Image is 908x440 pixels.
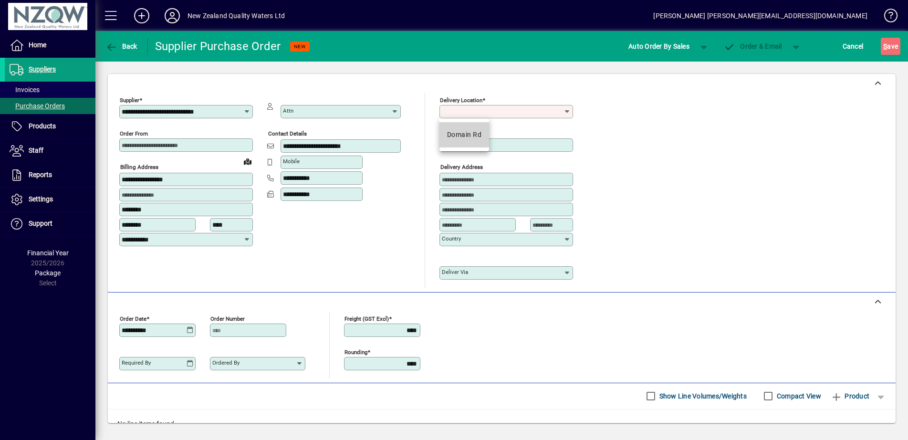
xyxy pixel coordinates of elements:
mat-label: Ordered by [212,359,240,366]
mat-label: Order from [120,130,148,137]
span: S [883,42,887,50]
a: Support [5,212,95,236]
div: [PERSON_NAME] [PERSON_NAME][EMAIL_ADDRESS][DOMAIN_NAME] [653,8,867,23]
a: Staff [5,139,95,163]
button: Product [826,388,874,405]
a: Reports [5,163,95,187]
mat-error: Required [442,118,565,128]
mat-label: Country [442,235,461,242]
a: Knowledge Base [877,2,896,33]
span: Reports [29,171,52,178]
div: Domain Rd [447,130,481,140]
span: Cancel [843,39,864,54]
mat-option: Domain Rd [439,122,489,147]
span: Purchase Orders [10,102,65,110]
span: Product [831,388,869,404]
div: Supplier Purchase Order [155,39,281,54]
mat-label: Order date [120,315,146,322]
mat-label: Required by [122,359,151,366]
span: Support [29,220,52,227]
span: Order & Email [724,42,782,50]
a: Settings [5,188,95,211]
a: Invoices [5,82,95,98]
span: Suppliers [29,65,56,73]
mat-label: Mobile [283,158,300,165]
a: View on map [240,154,255,169]
a: Products [5,115,95,138]
mat-label: Delivery Location [440,97,482,104]
span: Auto Order By Sales [628,39,689,54]
span: NEW [294,43,306,50]
span: Back [105,42,137,50]
span: ave [883,39,898,54]
span: Staff [29,147,43,154]
app-page-header-button: Back [95,38,148,55]
span: Invoices [10,86,40,94]
button: Profile [157,7,188,24]
button: Back [103,38,140,55]
mat-label: Freight (GST excl) [344,315,389,322]
label: Compact View [775,391,821,401]
button: Cancel [840,38,866,55]
a: Purchase Orders [5,98,95,114]
span: Products [29,122,56,130]
label: Show Line Volumes/Weights [658,391,747,401]
mat-label: Order number [210,315,245,322]
button: Save [881,38,900,55]
mat-label: Deliver via [442,269,468,275]
button: Add [126,7,157,24]
span: Home [29,41,46,49]
div: New Zealand Quality Waters Ltd [188,8,285,23]
mat-label: Supplier [120,97,139,104]
span: Financial Year [27,249,69,257]
a: Home [5,33,95,57]
mat-label: Rounding [344,348,367,355]
div: No line items found [108,409,896,439]
span: Settings [29,195,53,203]
mat-label: Attn [283,107,293,114]
button: Auto Order By Sales [624,38,694,55]
span: Package [35,269,61,277]
button: Order & Email [719,38,787,55]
